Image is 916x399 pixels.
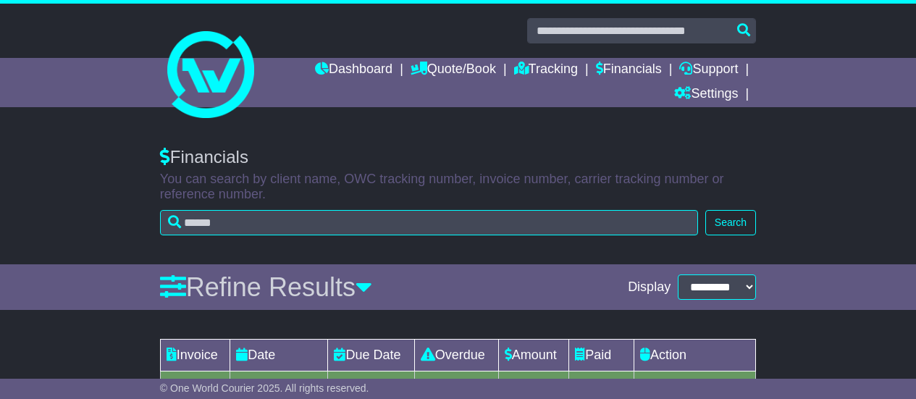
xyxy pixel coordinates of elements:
td: Overdue [414,340,498,371]
a: Support [679,58,738,83]
td: Action [634,340,755,371]
button: Search [705,210,756,235]
a: Dashboard [315,58,392,83]
a: Refine Results [160,272,372,302]
td: Invoice [160,340,230,371]
td: Amount [498,340,568,371]
a: Financials [596,58,662,83]
a: Tracking [514,58,578,83]
td: Date [230,340,328,371]
td: Paid [569,340,634,371]
a: Quote/Book [411,58,496,83]
p: You can search by client name, OWC tracking number, invoice number, carrier tracking number or re... [160,172,756,203]
span: © One World Courier 2025. All rights reserved. [160,382,369,394]
td: Due Date [328,340,414,371]
a: Settings [674,83,738,107]
div: Financials [160,147,756,168]
span: Display [628,280,671,295]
